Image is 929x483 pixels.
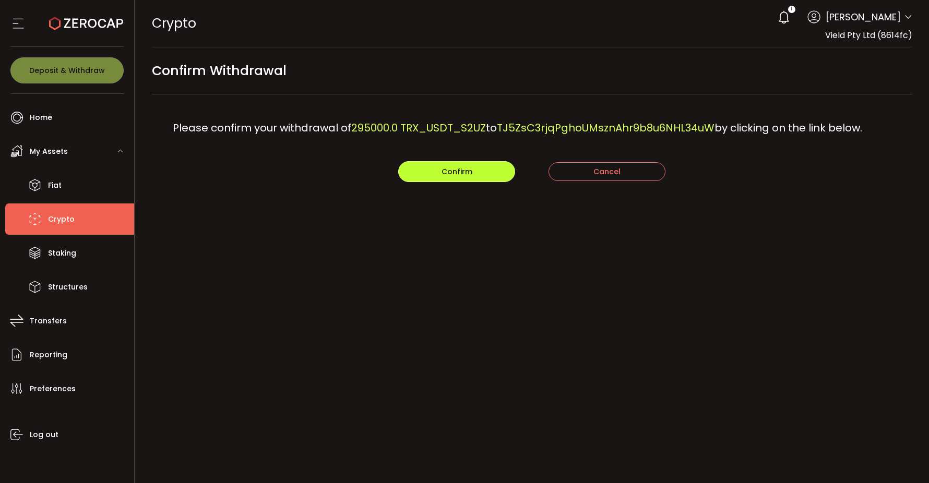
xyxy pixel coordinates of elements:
span: Confirm [442,166,472,177]
span: Please confirm your withdrawal of [173,120,351,135]
span: to [486,120,497,135]
span: Crypto [152,14,196,32]
button: Deposit & Withdraw [10,57,124,83]
span: Structures [48,280,88,295]
span: Fiat [48,178,62,193]
span: Crypto [48,212,75,227]
button: Cancel [549,162,665,181]
span: [PERSON_NAME] [826,10,901,24]
span: Confirm Withdrawal [152,59,287,82]
span: Staking [48,246,76,261]
span: 1 [791,6,792,13]
span: 295000.0 TRX_USDT_S2UZ [351,120,486,135]
span: Preferences [30,381,76,396]
span: Vield Pty Ltd (8614fc) [825,29,912,41]
button: Confirm [398,161,515,182]
span: Log out [30,427,58,442]
span: Home [30,110,52,125]
span: Transfers [30,313,67,329]
span: Deposit & Withdraw [29,67,105,74]
span: My Assets [30,144,68,159]
span: TJ5ZsC3rjqPghoUMsznAhr9b8u6NHL34uW [497,120,714,135]
span: Reporting [30,347,67,363]
span: by clicking on the link below. [714,120,862,135]
span: Cancel [593,166,621,177]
